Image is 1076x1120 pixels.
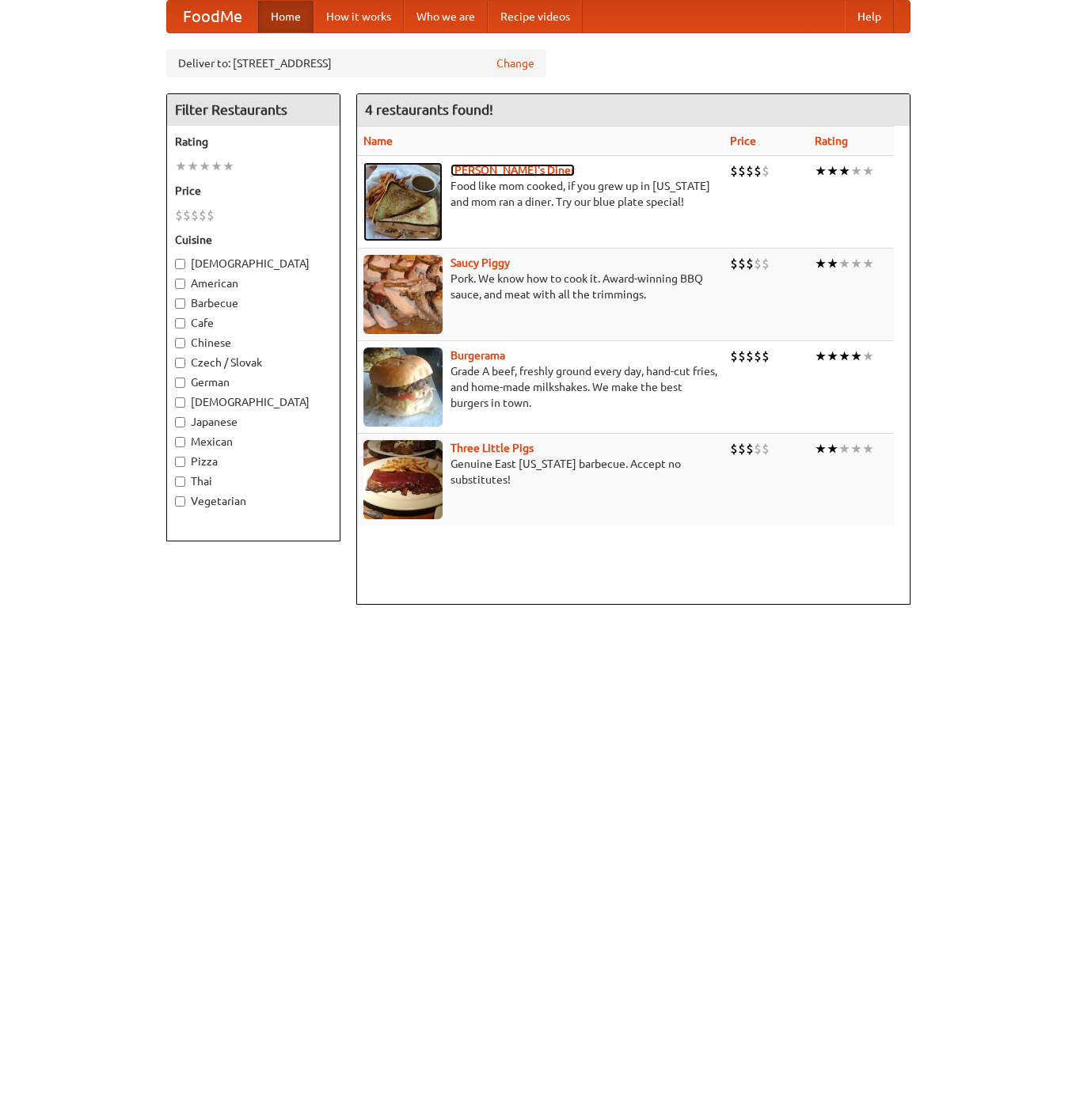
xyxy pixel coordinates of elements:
[363,456,717,488] p: Genuine East [US_STATE] barbecue. Accept no substitutes!
[167,1,258,32] a: FoodMe
[746,255,754,272] li: $
[175,473,332,489] label: Thai
[754,162,762,180] li: $
[175,374,332,390] label: German
[762,162,770,180] li: $
[862,440,874,457] li: ★
[211,158,222,175] li: ★
[199,158,211,175] li: ★
[738,347,746,365] li: $
[850,255,862,272] li: ★
[175,338,185,348] input: Chinese
[451,256,510,269] a: Saucy Piggy
[730,162,738,180] li: $
[451,442,534,454] b: Three Little Pigs
[175,259,185,269] input: [DEMOGRAPHIC_DATA]
[738,255,746,272] li: $
[175,476,185,487] input: Thai
[183,207,191,224] li: $
[746,440,754,457] li: $
[175,335,332,351] label: Chinese
[175,295,332,311] label: Barbecue
[827,255,838,272] li: ★
[175,232,332,248] h5: Cuisine
[175,158,187,175] li: ★
[363,162,443,241] img: sallys.jpg
[207,207,215,224] li: $
[827,347,838,365] li: ★
[175,279,185,289] input: American
[166,49,546,78] div: Deliver to: [STREET_ADDRESS]
[815,135,848,147] a: Rating
[827,162,838,180] li: ★
[730,440,738,457] li: $
[175,457,185,467] input: Pizza
[850,347,862,365] li: ★
[175,417,185,427] input: Japanese
[175,493,332,509] label: Vegetarian
[762,255,770,272] li: $
[838,255,850,272] li: ★
[451,349,505,362] a: Burgerama
[815,347,827,365] li: ★
[175,434,332,450] label: Mexican
[175,414,332,430] label: Japanese
[451,164,575,177] b: [PERSON_NAME]'s Diner
[363,178,717,210] p: Food like mom cooked, if you grew up in [US_STATE] and mom ran a diner. Try our blue plate special!
[175,397,185,408] input: [DEMOGRAPHIC_DATA]
[175,496,185,507] input: Vegetarian
[175,183,332,199] h5: Price
[167,94,340,126] h4: Filter Restaurants
[838,162,850,180] li: ★
[754,347,762,365] li: $
[815,255,827,272] li: ★
[754,255,762,272] li: $
[838,347,850,365] li: ★
[738,162,746,180] li: $
[815,440,827,457] li: ★
[175,378,185,388] input: German
[815,162,827,180] li: ★
[762,347,770,365] li: $
[175,298,185,309] input: Barbecue
[191,207,199,224] li: $
[850,162,862,180] li: ★
[199,207,207,224] li: $
[175,318,185,328] input: Cafe
[175,437,185,447] input: Mexican
[363,347,443,427] img: burgerama.jpg
[862,162,874,180] li: ★
[363,271,717,302] p: Pork. We know how to cook it. Award-winning BBQ sauce, and meat with all the trimmings.
[827,440,838,457] li: ★
[175,207,183,224] li: $
[762,440,770,457] li: $
[363,135,393,147] a: Name
[754,440,762,457] li: $
[365,102,493,117] ng-pluralize: 4 restaurants found!
[363,363,717,411] p: Grade A beef, freshly ground every day, hand-cut fries, and home-made milkshakes. We make the bes...
[222,158,234,175] li: ★
[862,255,874,272] li: ★
[850,440,862,457] li: ★
[175,256,332,271] label: [DEMOGRAPHIC_DATA]
[730,347,738,365] li: $
[175,134,332,150] h5: Rating
[845,1,894,32] a: Help
[746,347,754,365] li: $
[862,347,874,365] li: ★
[175,358,185,368] input: Czech / Slovak
[488,1,583,32] a: Recipe videos
[363,440,443,519] img: littlepigs.jpg
[175,355,332,370] label: Czech / Slovak
[187,158,199,175] li: ★
[175,275,332,291] label: American
[746,162,754,180] li: $
[404,1,488,32] a: Who we are
[496,55,534,71] a: Change
[175,454,332,469] label: Pizza
[175,394,332,410] label: [DEMOGRAPHIC_DATA]
[730,135,756,147] a: Price
[314,1,404,32] a: How it works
